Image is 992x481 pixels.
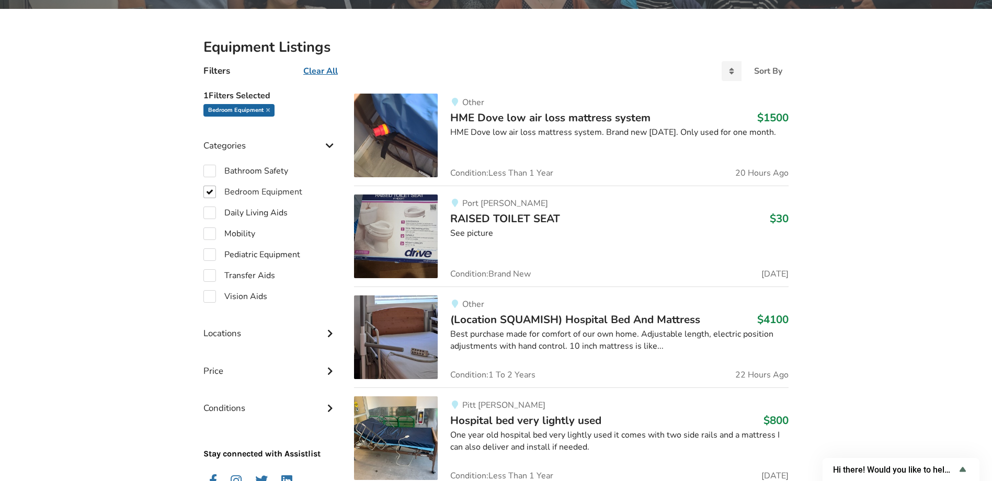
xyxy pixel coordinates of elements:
h3: $1500 [757,111,789,124]
span: Hi there! Would you like to help us improve AssistList? [833,465,956,475]
span: Condition: 1 To 2 Years [450,371,535,379]
span: Pitt [PERSON_NAME] [462,399,545,411]
span: Condition: Less Than 1 Year [450,169,553,177]
span: Other [462,97,484,108]
button: Show survey - Hi there! Would you like to help us improve AssistList? [833,463,969,476]
label: Bedroom Equipment [203,186,302,198]
span: 20 Hours Ago [735,169,789,177]
p: Stay connected with Assistlist [203,419,337,460]
div: See picture [450,227,789,239]
img: bedroom equipment-(location squamish) hospital bed and mattress [354,295,438,379]
div: Locations [203,307,337,344]
div: One year old hospital bed very lightly used it comes with two side rails and a mattress I can als... [450,429,789,453]
a: bathroom safety-raised toilet seatPort [PERSON_NAME]RAISED TOILET SEAT$30See pictureCondition:Bra... [354,186,789,287]
span: Other [462,299,484,310]
h2: Equipment Listings [203,38,789,56]
label: Vision Aids [203,290,267,303]
a: bedroom equipment-(location squamish) hospital bed and mattressOther(Location SQUAMISH) Hospital ... [354,287,789,387]
div: Price [203,345,337,382]
label: Mobility [203,227,255,240]
div: Best purchase made for comfort of our own home. Adjustable length, electric position adjustments ... [450,328,789,352]
a: bedroom equipment-hme dove low air loss mattress systemOtherHME Dove low air loss mattress system... [354,94,789,186]
img: bathroom safety-raised toilet seat [354,194,438,278]
label: Daily Living Aids [203,207,288,219]
label: Bathroom Safety [203,165,288,177]
span: 22 Hours Ago [735,371,789,379]
span: Condition: Brand New [450,270,531,278]
span: RAISED TOILET SEAT [450,211,560,226]
span: [DATE] [761,472,789,480]
div: Conditions [203,382,337,419]
label: Pediatric Equipment [203,248,300,261]
img: bedroom equipment-hospital bed very lightly used [354,396,438,480]
span: Condition: Less Than 1 Year [450,472,553,480]
h3: $30 [770,212,789,225]
span: [DATE] [761,270,789,278]
u: Clear All [303,65,338,77]
span: HME Dove low air loss mattress system [450,110,651,125]
span: Hospital bed very lightly used [450,413,601,428]
div: Bedroom Equipment [203,104,275,117]
div: Categories [203,119,337,156]
div: HME Dove low air loss mattress system. Brand new [DATE]. Only used for one month. [450,127,789,139]
span: (Location SQUAMISH) Hospital Bed And Mattress [450,312,700,327]
h5: 1 Filters Selected [203,85,337,104]
h3: $4100 [757,313,789,326]
label: Transfer Aids [203,269,275,282]
img: bedroom equipment-hme dove low air loss mattress system [354,94,438,177]
span: Port [PERSON_NAME] [462,198,548,209]
h3: $800 [763,414,789,427]
h4: Filters [203,65,230,77]
div: Sort By [754,67,782,75]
